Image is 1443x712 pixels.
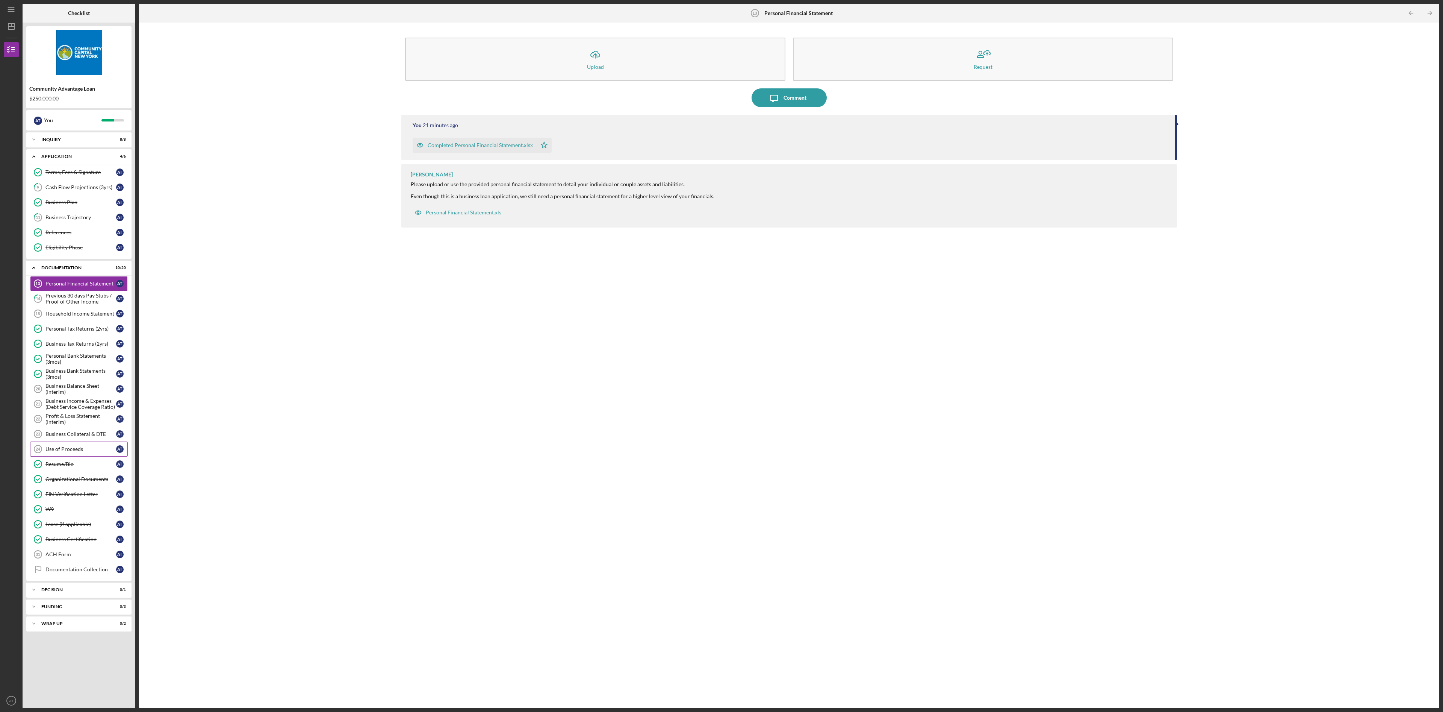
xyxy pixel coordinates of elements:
div: 0 / 1 [112,588,126,592]
a: 11Business TrajectoryAT [30,210,128,225]
div: You [413,122,422,128]
div: A T [116,340,124,348]
b: Checklist [68,10,90,16]
tspan: 23 [36,432,40,436]
div: Terms, Fees & Signature [45,169,116,175]
div: Application [41,154,107,159]
div: A T [116,229,124,236]
text: AT [9,699,14,703]
a: Personal Tax Returns (2yrs)AT [30,321,128,336]
div: A T [116,184,124,191]
div: A T [116,214,124,221]
tspan: 15 [35,311,40,316]
tspan: 13 [35,281,40,286]
tspan: 22 [36,417,40,421]
div: A T [116,490,124,498]
a: 31ACH FormAT [30,547,128,562]
time: 2025-10-06 04:32 [423,122,458,128]
tspan: 11 [36,215,40,220]
a: Business Tax Returns (2yrs)AT [30,336,128,351]
a: Organizational DocumentsAT [30,472,128,487]
div: A T [116,506,124,513]
div: Request [974,64,992,70]
div: Business Collateral & DTE [45,431,116,437]
div: Personal Bank Statements (3mos) [45,353,116,365]
a: 21Business Income & Expenses (Debt Service Coverage Ratio)AT [30,396,128,411]
div: Use of Proceeds [45,446,116,452]
a: 20Business Balance Sheet (Interim)AT [30,381,128,396]
a: Business Bank Statements (3mos)AT [30,366,128,381]
div: Inquiry [41,137,107,142]
div: Eligibility Phase [45,244,116,250]
div: 0 / 3 [112,604,126,609]
div: Personal Tax Returns (2yrs) [45,326,116,332]
div: W9 [45,506,116,512]
a: Personal Bank Statements (3mos)AT [30,351,128,366]
div: Business Trajectory [45,214,116,220]
tspan: 13 [752,11,757,15]
div: A T [116,430,124,438]
div: Lease (if applicable) [45,521,116,527]
div: A T [116,280,124,287]
button: Comment [752,88,827,107]
a: Business PlanAT [30,195,128,210]
div: [PERSON_NAME] [411,172,453,178]
div: A T [116,244,124,251]
img: Product logo [26,30,132,75]
a: 22Profit & Loss Statement (Interim)AT [30,411,128,427]
div: Personal Financial Statement [45,281,116,287]
div: Documentation Collection [45,566,116,572]
div: Funding [41,604,107,609]
div: A T [116,536,124,543]
button: Upload [405,38,785,81]
div: Personal Financial Statement.xls [426,210,501,216]
a: 9Cash Flow Projections (3yrs)AT [30,180,128,195]
button: Request [793,38,1173,81]
a: EIN Verification LetterAT [30,487,128,502]
tspan: 24 [36,447,41,451]
div: Business Balance Sheet (Interim) [45,383,116,395]
tspan: 14 [36,296,41,301]
a: W9AT [30,502,128,517]
div: A T [116,355,124,363]
div: 4 / 6 [112,154,126,159]
div: 0 / 2 [112,621,126,626]
div: Business Income & Expenses (Debt Service Coverage Ratio) [45,398,116,410]
a: 24Use of ProceedsAT [30,442,128,457]
div: Upload [587,64,604,70]
div: Previous 30 days Pay Stubs / Proof of Other Income [45,293,116,305]
div: A T [116,169,124,176]
div: A T [116,415,124,423]
div: A T [116,475,124,483]
div: Organizational Documents [45,476,116,482]
div: Documentation [41,266,107,270]
a: 15Household Income StatementAT [30,306,128,321]
div: Business Certification [45,536,116,542]
div: You [44,114,101,127]
div: A T [116,310,124,317]
div: A T [116,400,124,408]
div: Community Advantage Loan [29,86,129,92]
div: Decision [41,588,107,592]
div: Cash Flow Projections (3yrs) [45,184,116,190]
div: Household Income Statement [45,311,116,317]
div: A T [116,566,124,573]
b: Personal Financial Statement [764,10,833,16]
a: Terms, Fees & SignatureAT [30,165,128,180]
div: A T [116,295,124,302]
div: A T [116,445,124,453]
a: Resume/BioAT [30,457,128,472]
div: Business Plan [45,199,116,205]
div: A T [116,199,124,206]
div: 10 / 20 [112,266,126,270]
a: 14Previous 30 days Pay Stubs / Proof of Other IncomeAT [30,291,128,306]
tspan: 9 [37,185,39,190]
tspan: 31 [36,552,40,557]
div: A T [34,117,42,125]
div: Resume/Bio [45,461,116,467]
div: $250,000.00 [29,96,129,102]
div: Comment [784,88,806,107]
a: 23Business Collateral & DTEAT [30,427,128,442]
div: A T [116,551,124,558]
a: 13Personal Financial StatementAT [30,276,128,291]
